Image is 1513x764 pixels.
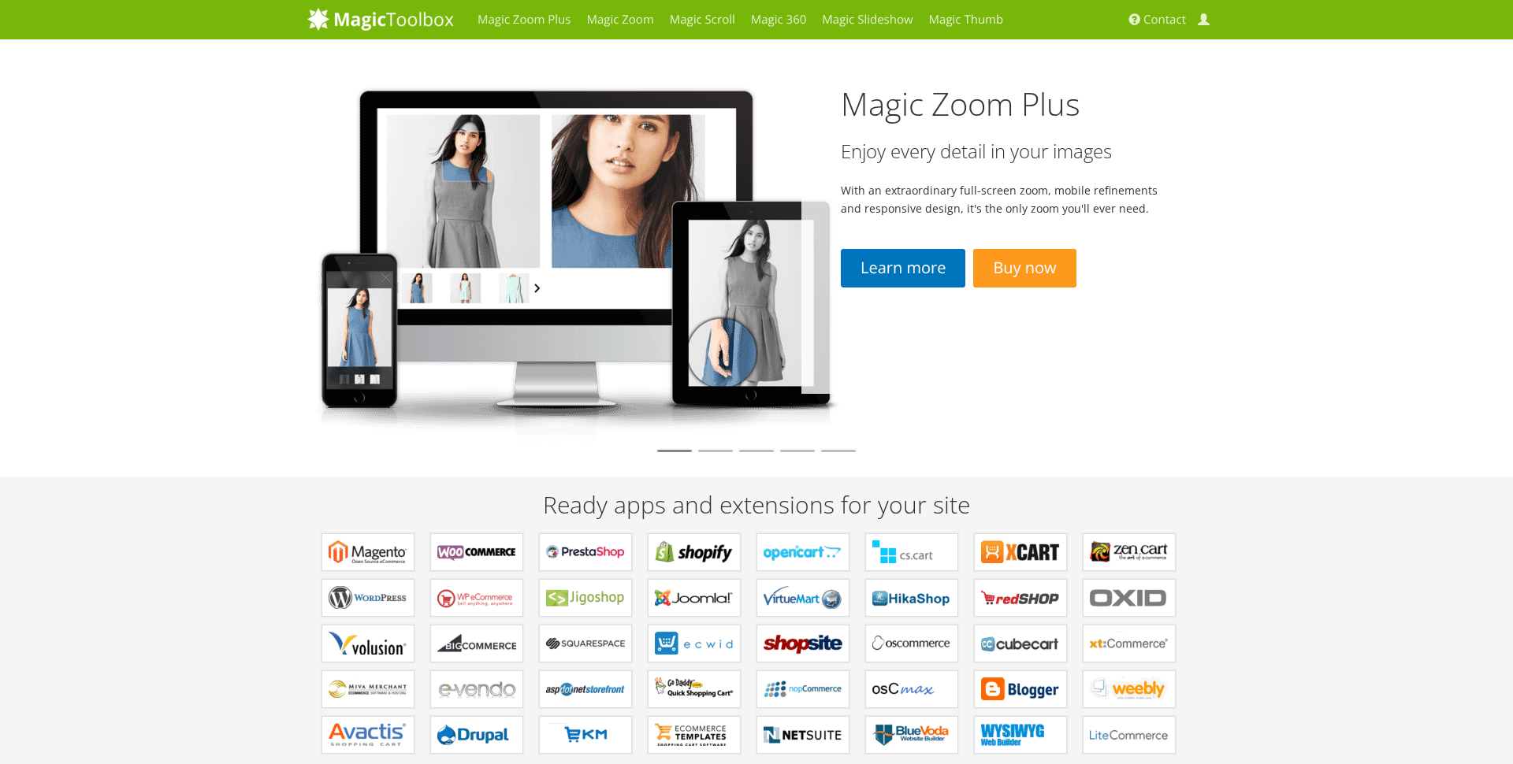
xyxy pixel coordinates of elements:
b: Plugins for WP e-Commerce [437,586,516,610]
b: Extensions for Volusion [329,632,407,655]
img: magiczoomplus2-tablet.png [307,75,842,443]
h3: Enjoy every detail in your images [841,141,1166,161]
b: Modules for X-Cart [981,540,1060,564]
a: Modules for X-Cart [974,533,1067,571]
b: Extensions for NetSuite [764,723,842,747]
a: Extensions for Weebly [1083,670,1176,708]
a: Extensions for ecommerce Templates [648,716,741,754]
b: Modules for LiteCommerce [1090,723,1169,747]
b: Extensions for BlueVoda [872,723,951,747]
a: Extensions for e-vendo [430,670,523,708]
a: Extensions for nopCommerce [756,670,849,708]
span: Contact [1143,12,1186,28]
b: Components for HikaShop [872,586,951,610]
a: Extensions for Magento [322,533,414,571]
a: Extensions for Blogger [974,670,1067,708]
b: Apps for Bigcommerce [437,632,516,655]
a: Plugins for Jigoshop [539,579,632,617]
b: Extensions for e-vendo [437,677,516,701]
img: MagicToolbox.com - Image tools for your website [307,7,454,31]
a: Components for Joomla [648,579,741,617]
b: Extensions for nopCommerce [764,677,842,701]
b: Extensions for ecommerce Templates [655,723,734,747]
b: Extensions for Blogger [981,677,1060,701]
a: Extensions for Miva Merchant [322,670,414,708]
a: Modules for OpenCart [756,533,849,571]
b: Apps for Shopify [655,540,734,564]
b: Modules for PrestaShop [546,540,625,564]
a: Extensions for WYSIWYG [974,716,1067,754]
b: Plugins for Jigoshop [546,586,625,610]
b: Extensions for OXID [1090,586,1169,610]
a: Plugins for Zen Cart [1083,533,1176,571]
a: Plugins for WooCommerce [430,533,523,571]
a: Extensions for ShopSite [756,625,849,662]
a: Components for HikaShop [865,579,958,617]
a: Learn more [841,249,965,287]
b: Components for Joomla [655,586,734,610]
a: Apps for Shopify [648,533,741,571]
h2: Ready apps and extensions for your site [307,491,1206,517]
b: Plugins for WordPress [329,586,407,610]
a: Plugins for WordPress [322,579,414,617]
b: Extensions for ShopSite [764,632,842,655]
b: Add-ons for osCMax [872,677,951,701]
a: Buy now [973,249,1076,287]
a: Extensions for Avactis [322,716,414,754]
b: Extensions for xt:Commerce [1090,632,1169,655]
b: Plugins for Zen Cart [1090,540,1169,564]
b: Extensions for GoDaddy Shopping Cart [655,677,734,701]
b: Extensions for EKM [546,723,625,747]
a: Extensions for BlueVoda [865,716,958,754]
a: Add-ons for osCommerce [865,625,958,662]
b: Add-ons for CS-Cart [872,540,951,564]
a: Modules for PrestaShop [539,533,632,571]
a: Plugins for CubeCart [974,625,1067,662]
b: Modules for OpenCart [764,540,842,564]
b: Extensions for Avactis [329,723,407,747]
b: Extensions for Miva Merchant [329,677,407,701]
a: Extensions for NetSuite [756,716,849,754]
a: Modules for LiteCommerce [1083,716,1176,754]
a: Extensions for Squarespace [539,625,632,662]
b: Extensions for Squarespace [546,632,625,655]
a: Extensions for EKM [539,716,632,754]
a: Plugins for WP e-Commerce [430,579,523,617]
a: Modules for Drupal [430,716,523,754]
b: Extensions for AspDotNetStorefront [546,677,625,701]
a: Components for VirtueMart [756,579,849,617]
a: Extensions for ECWID [648,625,741,662]
b: Plugins for WooCommerce [437,540,516,564]
b: Add-ons for osCommerce [872,632,951,655]
b: Extensions for WYSIWYG [981,723,1060,747]
a: Components for redSHOP [974,579,1067,617]
a: Add-ons for osCMax [865,670,958,708]
a: Magic Zoom Plus [841,82,1080,125]
a: Extensions for OXID [1083,579,1176,617]
a: Add-ons for CS-Cart [865,533,958,571]
b: Components for redSHOP [981,586,1060,610]
b: Extensions for ECWID [655,632,734,655]
a: Extensions for AspDotNetStorefront [539,670,632,708]
p: With an extraordinary full-screen zoom, mobile refinements and responsive design, it's the only z... [841,181,1166,217]
a: Extensions for xt:Commerce [1083,625,1176,662]
a: Apps for Bigcommerce [430,625,523,662]
a: Extensions for Volusion [322,625,414,662]
b: Modules for Drupal [437,723,516,747]
b: Extensions for Weebly [1090,677,1169,701]
b: Plugins for CubeCart [981,632,1060,655]
b: Extensions for Magento [329,540,407,564]
a: Extensions for GoDaddy Shopping Cart [648,670,741,708]
b: Components for VirtueMart [764,586,842,610]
